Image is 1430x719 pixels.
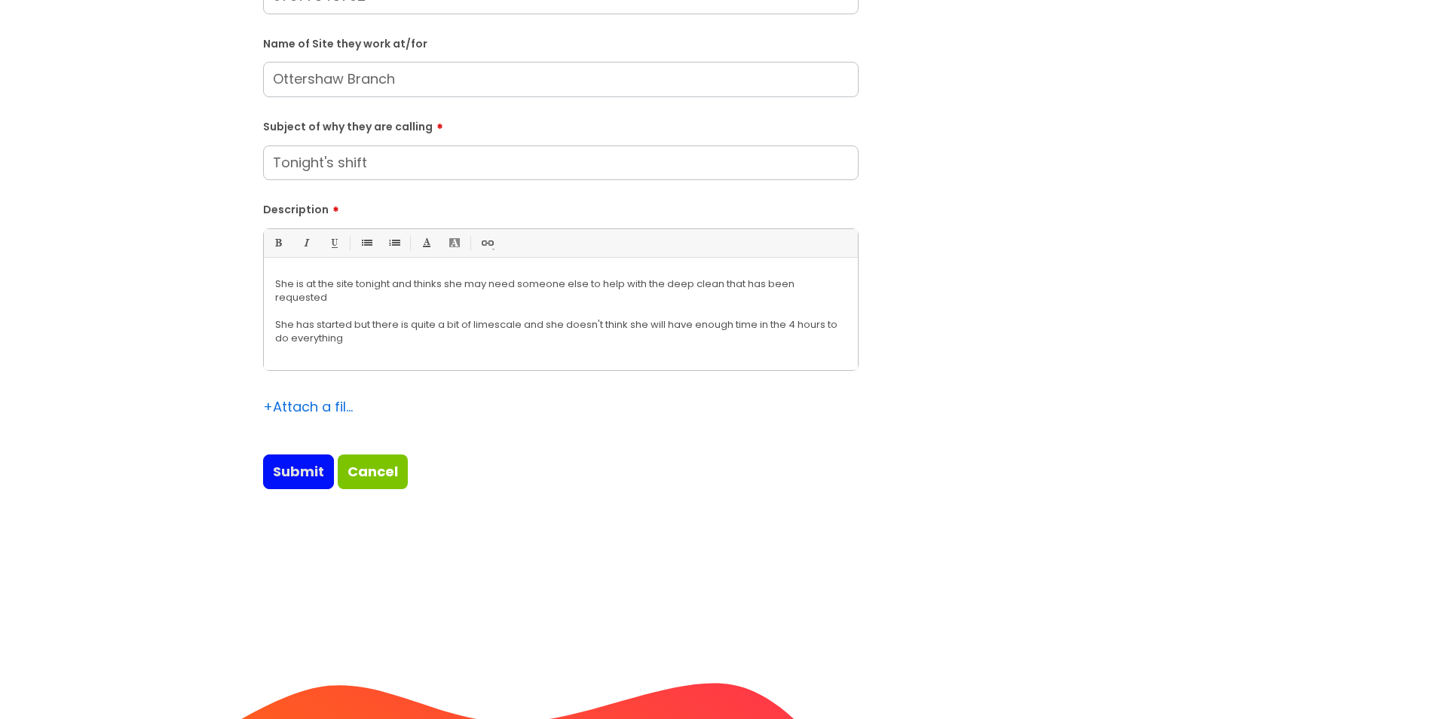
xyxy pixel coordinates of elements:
[263,395,354,419] div: Attach a file
[263,198,859,216] label: Description
[384,234,403,252] a: 1. Ordered List (Ctrl-Shift-8)
[477,234,496,252] a: Link
[275,277,847,304] p: She is at the site tonight and thinks she may need someone else to help with the deep clean that ...
[263,35,859,50] label: Name of Site they work at/for
[324,234,343,252] a: Underline(Ctrl-U)
[296,234,315,252] a: Italic (Ctrl-I)
[357,234,375,252] a: • Unordered List (Ctrl-Shift-7)
[445,234,464,252] a: Back Color
[263,397,273,416] span: +
[263,115,859,133] label: Subject of why they are calling
[263,454,334,489] input: Submit
[338,454,408,489] a: Cancel
[275,318,847,345] p: She has started but there is quite a bit of limescale and she doesn't think she will have enough ...
[417,234,436,252] a: Font Color
[268,234,287,252] a: Bold (Ctrl-B)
